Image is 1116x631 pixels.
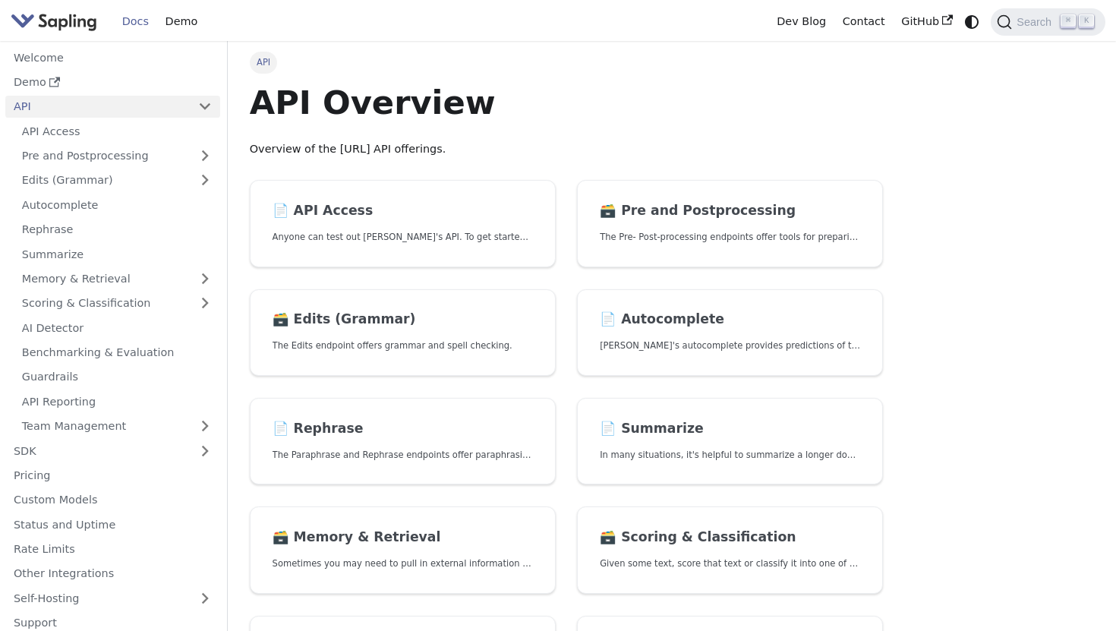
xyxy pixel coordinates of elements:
[600,557,860,571] p: Given some text, score that text or classify it into one of a set of pre-specified categories.
[14,120,220,142] a: API Access
[1079,14,1094,28] kbd: K
[11,11,102,33] a: Sapling.ai
[14,390,220,412] a: API Reporting
[273,203,533,219] h2: API Access
[600,203,860,219] h2: Pre and Postprocessing
[250,52,278,73] span: API
[14,219,220,241] a: Rephrase
[5,46,220,68] a: Welcome
[14,415,220,437] a: Team Management
[600,421,860,437] h2: Summarize
[5,513,220,535] a: Status and Uptime
[5,538,220,560] a: Rate Limits
[14,342,220,364] a: Benchmarking & Evaluation
[600,448,860,462] p: In many situations, it's helpful to summarize a longer document into a shorter, more easily diges...
[5,440,190,462] a: SDK
[190,440,220,462] button: Expand sidebar category 'SDK'
[5,587,220,609] a: Self-Hosting
[273,230,533,245] p: Anyone can test out Sapling's API. To get started with the API, simply:
[14,292,220,314] a: Scoring & Classification
[5,465,220,487] a: Pricing
[14,366,220,388] a: Guardrails
[5,489,220,511] a: Custom Models
[250,52,883,73] nav: Breadcrumbs
[14,194,220,216] a: Autocomplete
[600,339,860,353] p: Sapling's autocomplete provides predictions of the next few characters or words
[14,145,220,167] a: Pre and Postprocessing
[14,169,220,191] a: Edits (Grammar)
[11,11,97,33] img: Sapling.ai
[768,10,834,33] a: Dev Blog
[600,311,860,328] h2: Autocomplete
[190,96,220,118] button: Collapse sidebar category 'API'
[250,398,556,485] a: 📄️ RephraseThe Paraphrase and Rephrase endpoints offer paraphrasing for particular styles.
[5,563,220,585] a: Other Integrations
[1061,14,1076,28] kbd: ⌘
[250,506,556,594] a: 🗃️ Memory & RetrievalSometimes you may need to pull in external information that doesn't fit in t...
[273,529,533,546] h2: Memory & Retrieval
[5,96,190,118] a: API
[250,140,883,159] p: Overview of the [URL] API offerings.
[14,317,220,339] a: AI Detector
[893,10,960,33] a: GitHub
[577,506,883,594] a: 🗃️ Scoring & ClassificationGiven some text, score that text or classify it into one of a set of p...
[273,339,533,353] p: The Edits endpoint offers grammar and spell checking.
[273,448,533,462] p: The Paraphrase and Rephrase endpoints offer paraphrasing for particular styles.
[577,180,883,267] a: 🗃️ Pre and PostprocessingThe Pre- Post-processing endpoints offer tools for preparing your text d...
[250,82,883,123] h1: API Overview
[961,11,983,33] button: Switch between dark and light mode (currently system mode)
[577,398,883,485] a: 📄️ SummarizeIn many situations, it's helpful to summarize a longer document into a shorter, more ...
[250,180,556,267] a: 📄️ API AccessAnyone can test out [PERSON_NAME]'s API. To get started with the API, simply:
[273,311,533,328] h2: Edits (Grammar)
[834,10,894,33] a: Contact
[991,8,1105,36] button: Search (Command+K)
[273,557,533,571] p: Sometimes you may need to pull in external information that doesn't fit in the context size of an...
[577,289,883,377] a: 📄️ Autocomplete[PERSON_NAME]'s autocomplete provides predictions of the next few characters or words
[250,289,556,377] a: 🗃️ Edits (Grammar)The Edits endpoint offers grammar and spell checking.
[14,243,220,265] a: Summarize
[273,421,533,437] h2: Rephrase
[5,71,220,93] a: Demo
[600,529,860,546] h2: Scoring & Classification
[600,230,860,245] p: The Pre- Post-processing endpoints offer tools for preparing your text data for ingestation as we...
[114,10,157,33] a: Docs
[157,10,206,33] a: Demo
[14,268,220,290] a: Memory & Retrieval
[1012,16,1061,28] span: Search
